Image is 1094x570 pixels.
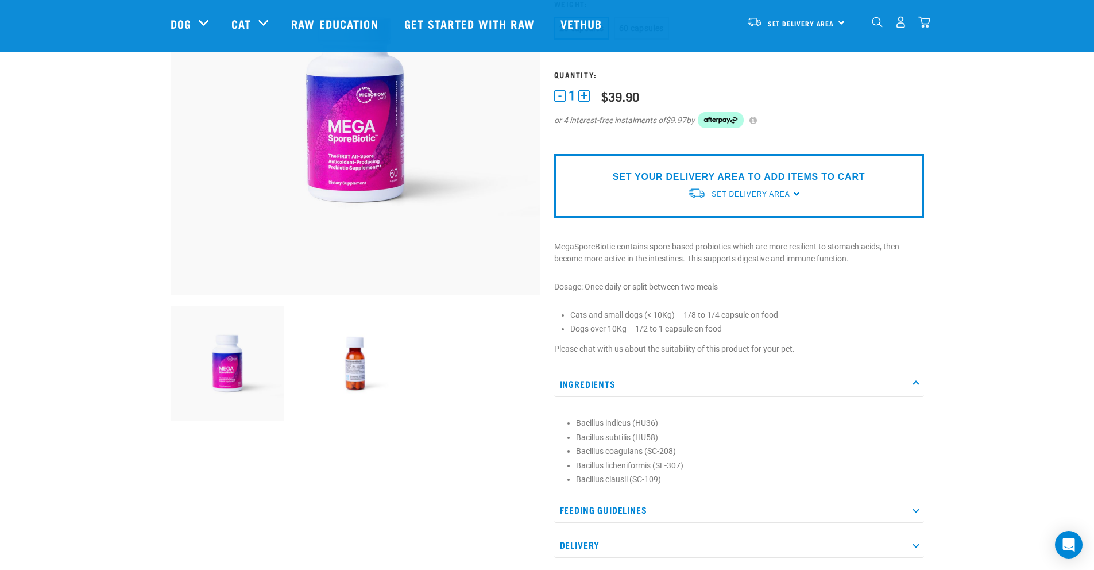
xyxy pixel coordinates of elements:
img: van-moving.png [747,17,762,27]
img: Afterpay [698,112,744,128]
p: MegaSporeBiotic contains spore-based probiotics which are more resilient to stomach acids, then b... [554,241,924,265]
span: Set Delivery Area [712,190,790,198]
p: Feeding Guidelines [554,497,924,523]
a: Dog [171,15,191,32]
p: SET YOUR DELIVERY AREA TO ADD ITEMS TO CART [613,170,865,184]
div: $39.90 [601,89,639,103]
img: Raw Essentials Mega Spore Biotic Pet Probiotic [298,306,412,421]
p: Ingredients [554,371,924,397]
a: Raw Education [280,1,392,47]
span: Set Delivery Area [768,21,834,25]
li: Bacillus coagulans (SC-208) [576,445,918,457]
li: Dogs over 10Kg – 1/2 to 1 capsule on food [570,323,924,335]
a: Vethub [549,1,617,47]
button: - [554,90,566,102]
span: $9.97 [666,114,686,126]
p: Please chat with us about the suitability of this product for your pet. [554,343,924,355]
h3: Quantity: [554,70,924,79]
div: or 4 interest-free instalments of by [554,112,924,128]
img: home-icon@2x.png [918,16,930,28]
img: user.png [895,16,907,28]
img: van-moving.png [687,187,706,199]
li: Bacillus subtilis (HU58) [576,432,918,444]
li: Bacillus indicus (HU36) [576,417,918,429]
li: Bacillus clausii (SC-109) [576,473,918,486]
img: Raw Essentials Mega Spore Biotic Probiotic For Dogs [171,306,285,421]
p: Delivery [554,532,924,558]
a: Get started with Raw [393,1,549,47]
img: home-icon-1@2x.png [872,17,883,28]
a: Cat [231,15,251,32]
p: Dosage: Once daily or split between two meals [554,281,924,293]
button: + [578,90,590,102]
div: Open Intercom Messenger [1055,531,1083,559]
li: Cats and small dogs (< 10Kg) – 1/8 to 1/4 capsule on food [570,309,924,321]
span: 1 [569,90,575,102]
li: Bacillus licheniformis (SL-307) [576,460,918,472]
